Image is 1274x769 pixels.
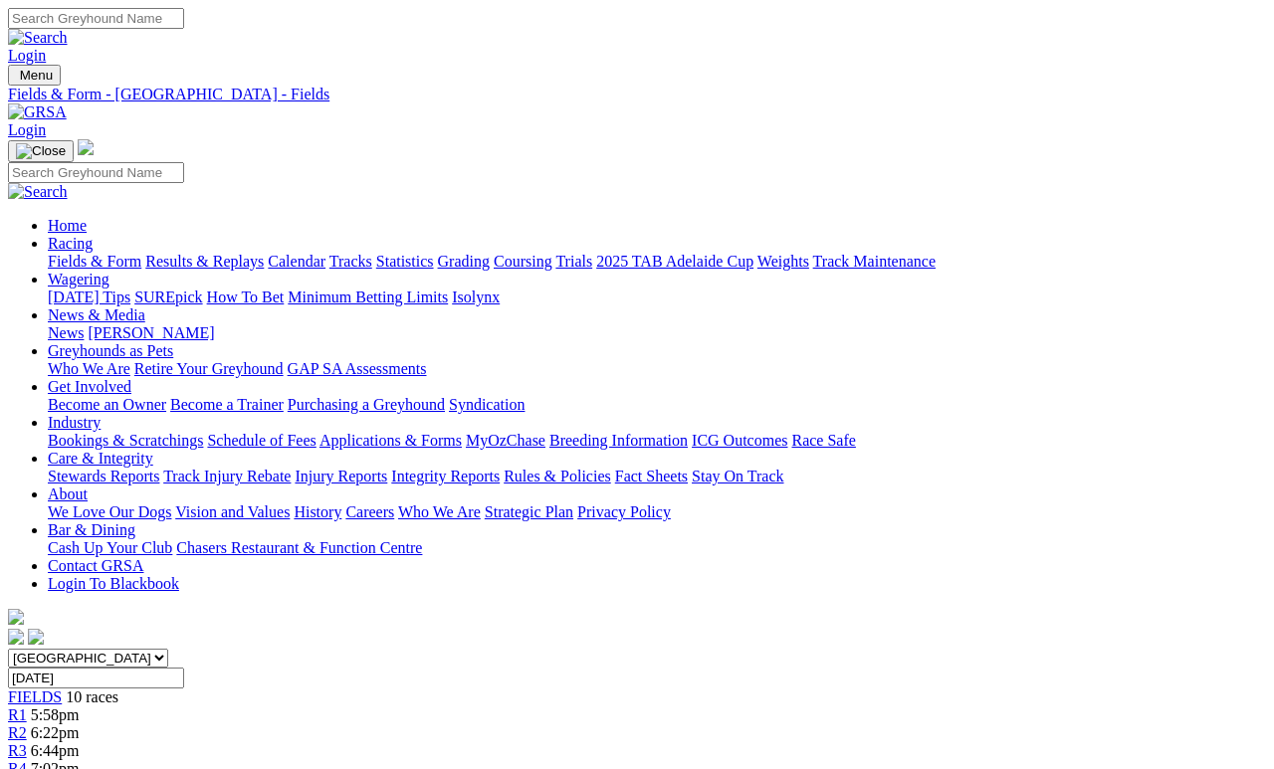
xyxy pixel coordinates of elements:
[48,360,130,377] a: Who We Are
[329,253,372,270] a: Tracks
[577,503,671,520] a: Privacy Policy
[48,414,101,431] a: Industry
[813,253,936,270] a: Track Maintenance
[28,629,44,645] img: twitter.svg
[48,539,172,556] a: Cash Up Your Club
[176,539,422,556] a: Chasers Restaurant & Function Centre
[438,253,490,270] a: Grading
[8,8,184,29] input: Search
[8,162,184,183] input: Search
[8,609,24,625] img: logo-grsa-white.png
[31,724,80,741] span: 6:22pm
[48,557,143,574] a: Contact GRSA
[345,503,394,520] a: Careers
[319,432,462,449] a: Applications & Forms
[48,521,135,538] a: Bar & Dining
[48,235,93,252] a: Racing
[288,288,448,305] a: Minimum Betting Limits
[170,396,284,413] a: Become a Trainer
[398,503,481,520] a: Who We Are
[8,65,61,86] button: Toggle navigation
[288,360,427,377] a: GAP SA Assessments
[48,432,1266,450] div: Industry
[48,396,166,413] a: Become an Owner
[294,503,341,520] a: History
[48,575,179,592] a: Login To Blackbook
[692,468,783,484] a: Stay On Track
[555,253,592,270] a: Trials
[134,360,284,377] a: Retire Your Greyhound
[48,217,87,234] a: Home
[48,342,173,359] a: Greyhounds as Pets
[615,468,688,484] a: Fact Sheets
[8,29,68,47] img: Search
[48,360,1266,378] div: Greyhounds as Pets
[48,485,88,502] a: About
[48,539,1266,557] div: Bar & Dining
[48,288,1266,306] div: Wagering
[596,253,753,270] a: 2025 TAB Adelaide Cup
[207,432,316,449] a: Schedule of Fees
[48,271,109,288] a: Wagering
[757,253,809,270] a: Weights
[48,253,1266,271] div: Racing
[8,183,68,201] img: Search
[48,324,84,341] a: News
[8,86,1266,103] a: Fields & Form - [GEOGRAPHIC_DATA] - Fields
[163,468,291,484] a: Track Injury Rebate
[295,468,387,484] a: Injury Reports
[692,432,787,449] a: ICG Outcomes
[207,288,285,305] a: How To Bet
[48,288,130,305] a: [DATE] Tips
[8,103,67,121] img: GRSA
[8,121,46,138] a: Login
[175,503,290,520] a: Vision and Values
[549,432,688,449] a: Breeding Information
[376,253,434,270] a: Statistics
[66,688,118,705] span: 10 races
[268,253,325,270] a: Calendar
[145,253,264,270] a: Results & Replays
[494,253,552,270] a: Coursing
[8,706,27,723] a: R1
[48,253,141,270] a: Fields & Form
[48,306,145,323] a: News & Media
[466,432,545,449] a: MyOzChase
[48,468,1266,485] div: Care & Integrity
[391,468,500,484] a: Integrity Reports
[20,68,53,83] span: Menu
[48,450,153,467] a: Care & Integrity
[78,139,94,155] img: logo-grsa-white.png
[452,288,500,305] a: Isolynx
[8,629,24,645] img: facebook.svg
[48,503,1266,521] div: About
[8,724,27,741] a: R2
[31,706,80,723] span: 5:58pm
[88,324,214,341] a: [PERSON_NAME]
[8,47,46,64] a: Login
[288,396,445,413] a: Purchasing a Greyhound
[8,668,184,688] input: Select date
[134,288,202,305] a: SUREpick
[48,324,1266,342] div: News & Media
[48,432,203,449] a: Bookings & Scratchings
[48,396,1266,414] div: Get Involved
[8,688,62,705] a: FIELDS
[48,468,159,484] a: Stewards Reports
[31,742,80,759] span: 6:44pm
[485,503,573,520] a: Strategic Plan
[16,143,66,159] img: Close
[449,396,525,413] a: Syndication
[791,432,855,449] a: Race Safe
[48,503,171,520] a: We Love Our Dogs
[48,378,131,395] a: Get Involved
[8,140,74,162] button: Toggle navigation
[8,742,27,759] a: R3
[504,468,611,484] a: Rules & Policies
